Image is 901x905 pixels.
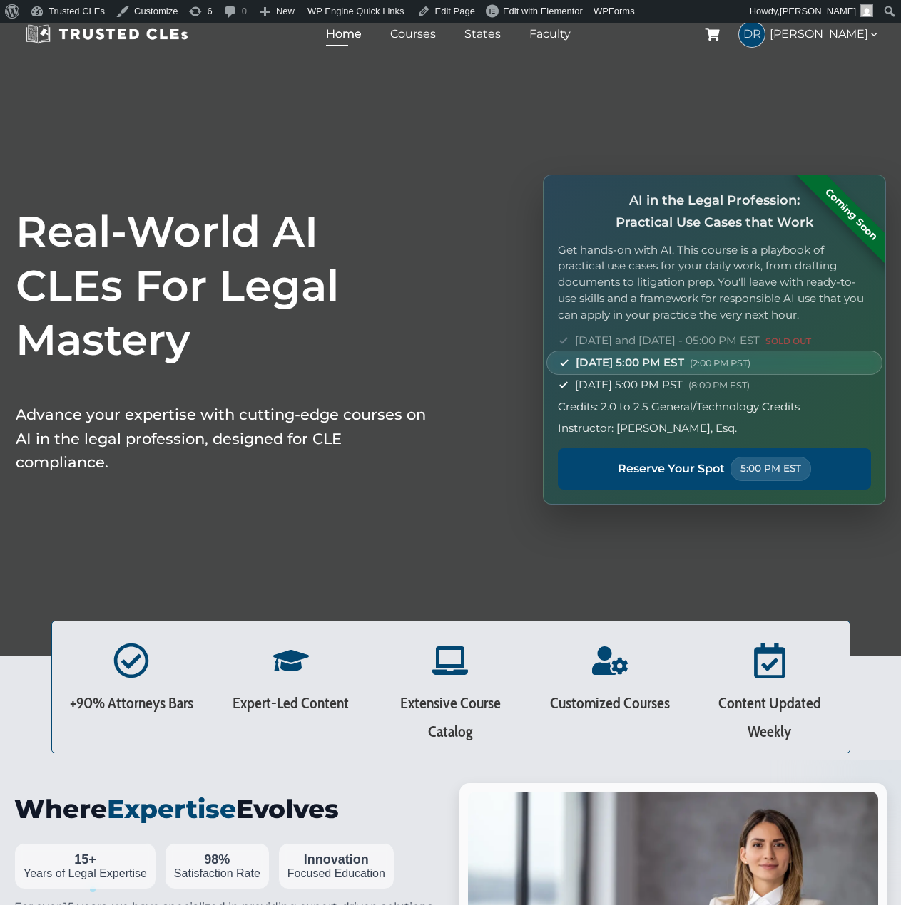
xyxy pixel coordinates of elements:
div: Focused Education [287,867,385,880]
h1: Real-World AI CLEs For Legal Mastery [16,205,429,367]
div: 98% [174,852,260,867]
div: 15+ [24,852,147,867]
button: Innovation Focused Education [278,843,394,889]
span: Expertise [107,793,236,824]
span: [DATE] 5:00 PM EST [576,354,750,371]
h2: Where Evolves [14,783,442,834]
p: Advance your expertise with cutting-edge courses on AI in the legal profession, designed for CLE ... [16,403,429,475]
button: 98% Satisfaction Rate [165,843,270,889]
span: 5:00 PM EST [731,457,811,480]
div: Innovation [287,852,385,867]
div: Satisfaction Rate [174,867,260,880]
h4: AI in the Legal Profession: Practical Use Cases that Work [558,190,870,233]
span: Customized Courses [550,693,670,713]
a: Faculty [526,24,574,44]
div: Years of Legal Expertise [24,867,147,880]
a: Reserve Your Spot 5:00 PM EST [558,448,870,489]
span: SOLD OUT [765,336,811,346]
a: Home [322,24,365,44]
span: [DATE] 5:00 PM PST [575,376,750,393]
span: Credits: 2.0 to 2.5 General/Technology Credits [558,398,800,415]
span: Content Updated Weekly [718,693,821,741]
span: Expert-Led Content [233,693,349,713]
img: Trusted CLEs [21,24,192,45]
span: [PERSON_NAME] [770,25,880,43]
a: Courses [387,24,439,44]
span: [DATE] and [DATE] - 05:00 PM EST [575,332,811,349]
span: Instructor: [PERSON_NAME], Esq. [558,420,737,437]
span: DR [739,21,765,47]
span: +90% Attorneys Bars [70,693,193,713]
span: (8:00 PM EST) [688,380,750,391]
span: Reserve Your Spot [618,460,725,478]
span: (2:00 PM PST) [690,358,750,368]
p: Get hands-on with AI. This course is a playbook of practical use cases for your daily work, from ... [558,242,870,324]
span: [PERSON_NAME] [780,6,856,16]
span: Edit with Elementor [503,6,583,16]
a: States [461,24,504,44]
button: 15+ Years of Legal Expertise [14,843,156,889]
span: Extensive Course Catalog [400,693,501,741]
